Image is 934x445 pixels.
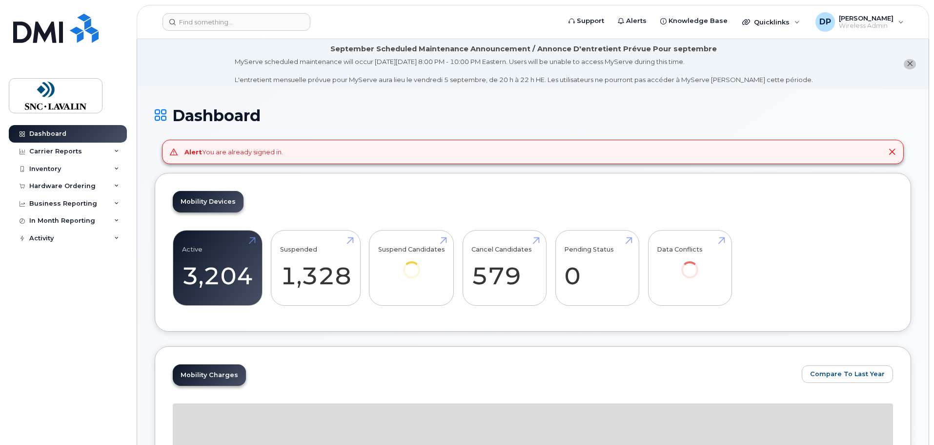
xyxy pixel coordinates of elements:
[173,364,246,386] a: Mobility Charges
[184,148,202,156] strong: Alert
[810,369,885,379] span: Compare To Last Year
[802,365,893,383] button: Compare To Last Year
[173,191,244,212] a: Mobility Devices
[182,236,253,300] a: Active 3,204
[235,57,813,85] div: MyServe scheduled maintenance will occur [DATE][DATE] 8:00 PM - 10:00 PM Eastern. Users will be u...
[904,59,916,69] button: close notification
[184,148,283,157] div: You are already signed in.
[280,236,351,300] a: Suspended 1,328
[330,44,717,54] div: September Scheduled Maintenance Announcement / Annonce D'entretient Prévue Pour septembre
[657,236,723,292] a: Data Conflicts
[378,236,445,292] a: Suspend Candidates
[564,236,630,300] a: Pending Status 0
[155,107,911,124] h1: Dashboard
[471,236,537,300] a: Cancel Candidates 579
